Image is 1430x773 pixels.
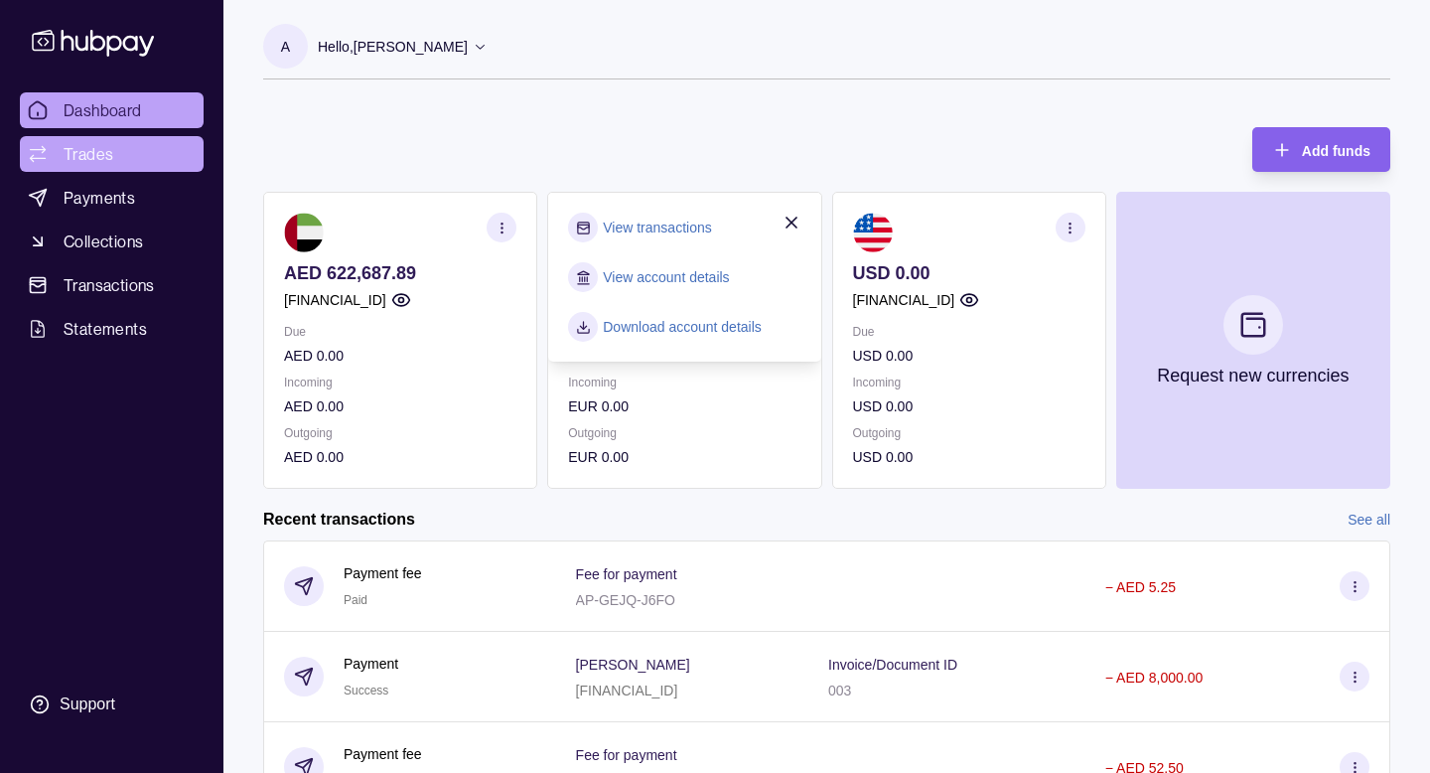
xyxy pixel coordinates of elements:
p: − AED 8,000.00 [1105,670,1203,686]
p: Outgoing [568,422,800,444]
a: Download account details [603,316,762,338]
span: Statements [64,317,147,341]
a: Dashboard [20,92,204,128]
span: Paid [344,593,367,607]
p: Incoming [284,372,516,393]
button: Add funds [1252,127,1390,172]
span: Add funds [1302,143,1370,159]
p: [FINANCIAL_ID] [284,289,386,311]
p: Invoice/Document ID [828,657,957,673]
p: EUR 0.00 [568,446,800,468]
a: View transactions [603,217,711,238]
a: Support [20,684,204,725]
p: Due [284,321,516,343]
p: USD 0.00 [853,446,1085,468]
p: USD 0.00 [853,262,1085,284]
span: Trades [64,142,113,166]
p: Due [853,321,1085,343]
a: Payments [20,180,204,216]
img: us [853,213,893,252]
p: − AED 5.25 [1105,579,1176,595]
p: [PERSON_NAME] [576,657,690,673]
p: Payment fee [344,743,422,765]
span: Success [344,684,388,697]
p: AP-GEJQ-J6FO [576,592,675,608]
a: View account details [603,266,729,288]
p: Fee for payment [576,566,677,582]
p: Payment fee [344,562,422,584]
a: Transactions [20,267,204,303]
p: AED 0.00 [284,395,516,417]
span: Payments [64,186,135,210]
p: AED 0.00 [284,446,516,468]
p: Fee for payment [576,747,677,763]
p: Outgoing [284,422,516,444]
p: Request new currencies [1157,365,1349,386]
h2: Recent transactions [263,509,415,531]
a: Statements [20,311,204,347]
button: Request new currencies [1116,192,1390,489]
p: Incoming [853,372,1085,393]
p: A [281,36,290,58]
span: Collections [64,230,143,253]
a: See all [1348,509,1390,531]
p: AED 0.00 [284,345,516,367]
p: Outgoing [853,422,1085,444]
p: AED 622,687.89 [284,262,516,284]
img: ae [284,213,324,252]
div: Support [60,694,115,715]
p: 003 [828,683,851,698]
p: Hello, [PERSON_NAME] [318,36,468,58]
p: USD 0.00 [853,395,1085,417]
a: Collections [20,224,204,259]
p: Payment [344,653,398,675]
p: Incoming [568,372,800,393]
span: Transactions [64,273,155,297]
p: USD 0.00 [853,345,1085,367]
span: Dashboard [64,98,142,122]
a: Trades [20,136,204,172]
p: EUR 0.00 [568,395,800,417]
p: [FINANCIAL_ID] [853,289,955,311]
p: [FINANCIAL_ID] [576,683,678,698]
